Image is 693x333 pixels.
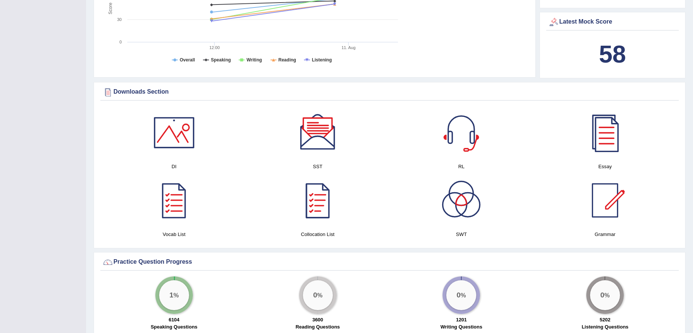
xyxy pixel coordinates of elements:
[393,230,530,238] h4: SWT
[106,230,242,238] h4: Vocab List
[600,317,611,323] strong: 5202
[441,323,483,330] label: Writing Questions
[548,16,677,28] div: Latest Mock Score
[250,163,386,170] h4: SST
[159,280,189,310] div: %
[590,280,620,310] div: %
[279,57,296,63] tspan: Reading
[582,323,629,330] label: Listening Questions
[211,57,231,63] tspan: Speaking
[102,257,677,268] div: Practice Question Progress
[151,323,197,330] label: Speaking Questions
[250,230,386,238] h4: Collocation List
[108,3,113,15] tspan: Score
[312,57,332,63] tspan: Listening
[169,291,173,299] big: 1
[341,45,355,50] tspan: 11. Aug
[393,163,530,170] h4: RL
[119,40,122,44] text: 0
[599,40,626,68] b: 58
[303,280,333,310] div: %
[313,291,317,299] big: 0
[246,57,262,63] tspan: Writing
[446,280,476,310] div: %
[180,57,195,63] tspan: Overall
[295,323,340,330] label: Reading Questions
[601,291,605,299] big: 0
[168,317,179,323] strong: 6104
[537,163,673,170] h4: Essay
[456,317,467,323] strong: 1201
[537,230,673,238] h4: Grammar
[312,317,323,323] strong: 3600
[106,163,242,170] h4: DI
[457,291,461,299] big: 0
[209,45,220,50] text: 12:00
[102,87,677,98] div: Downloads Section
[117,17,122,22] text: 30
